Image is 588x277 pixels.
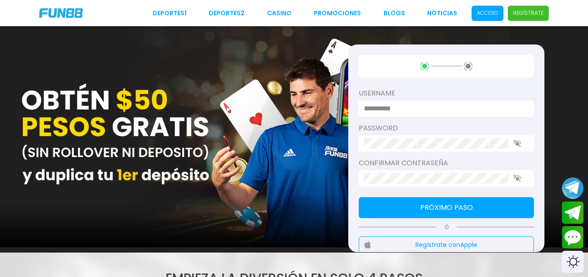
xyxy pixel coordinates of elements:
[562,251,584,273] div: Switch theme
[209,9,245,18] a: Deportes2
[384,9,405,18] a: BLOGS
[562,226,584,249] button: Contact customer service
[562,202,584,224] button: Join telegram
[427,9,457,18] a: NOTICIAS
[359,236,534,253] button: Regístrate conApple
[359,223,534,231] p: Ó
[359,88,534,99] label: username
[359,123,534,133] label: password
[477,9,498,17] p: Acceso
[314,9,361,18] a: Promociones
[39,8,83,18] img: Company Logo
[153,9,187,18] a: Deportes1
[513,9,544,17] p: Regístrate
[267,9,292,18] a: CASINO
[359,158,534,168] label: Confirmar contraseña
[359,197,534,218] button: Próximo paso
[562,177,584,199] button: Join telegram channel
